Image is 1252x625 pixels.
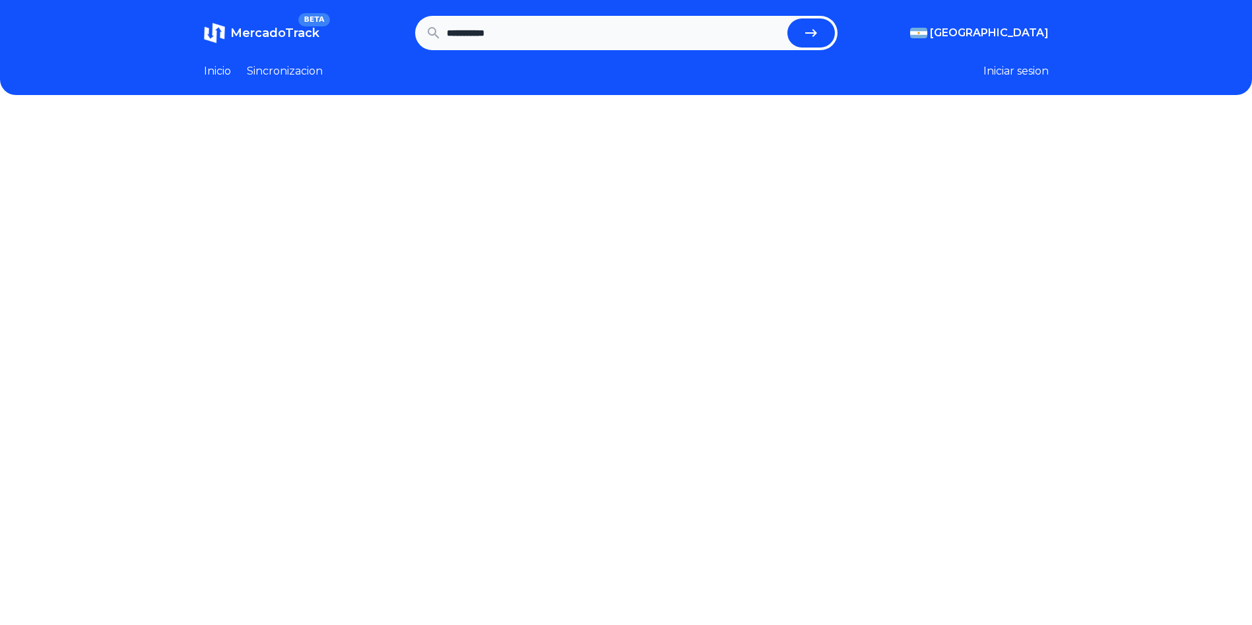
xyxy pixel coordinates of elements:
[910,25,1049,41] button: [GEOGRAPHIC_DATA]
[204,22,225,44] img: MercadoTrack
[204,22,319,44] a: MercadoTrackBETA
[204,63,231,79] a: Inicio
[230,26,319,40] span: MercadoTrack
[298,13,329,26] span: BETA
[247,63,323,79] a: Sincronizacion
[910,28,927,38] img: Argentina
[930,25,1049,41] span: [GEOGRAPHIC_DATA]
[983,63,1049,79] button: Iniciar sesion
